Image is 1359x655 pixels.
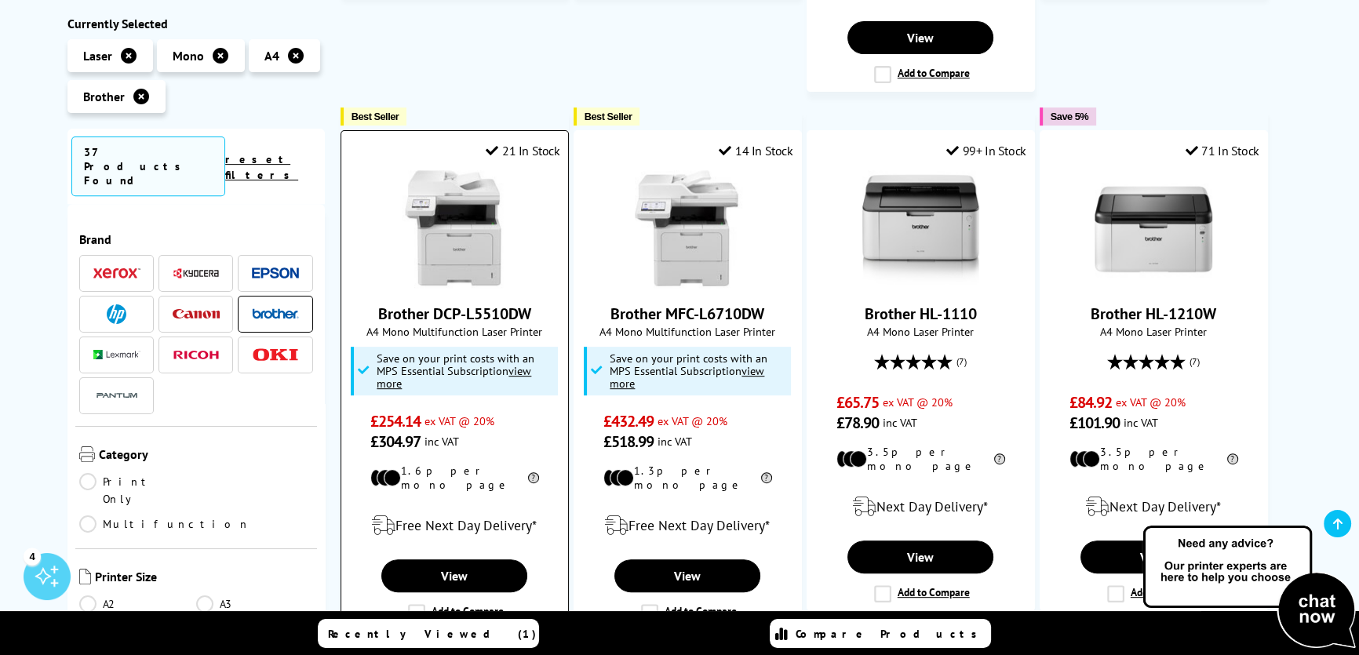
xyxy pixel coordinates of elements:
a: View [847,21,993,54]
a: Lexmark [93,345,140,365]
span: (7) [1190,347,1200,377]
span: Best Seller [585,111,632,122]
img: Xerox [93,268,140,279]
span: £254.14 [370,411,421,431]
label: Add to Compare [1107,585,1203,602]
a: Xerox [93,264,140,283]
a: OKI [252,345,299,365]
span: Printer Size [95,569,313,588]
a: Brother HL-1110 [862,275,979,291]
span: (7) [956,347,967,377]
span: Category [99,446,313,465]
div: modal_delivery [349,504,560,548]
div: 4 [24,548,41,565]
span: inc VAT [658,434,692,449]
a: A3 [196,595,313,613]
span: Laser [83,48,112,64]
span: A4 Mono Multifunction Laser Printer [349,324,560,339]
a: Pantum [93,386,140,406]
a: Brother HL-1110 [865,304,977,324]
label: Add to Compare [874,585,970,602]
a: Print Only [79,473,196,508]
img: Brother MFC-L6710DW [628,170,746,288]
label: Add to Compare [874,66,970,83]
div: modal_delivery [582,504,793,548]
span: £78.90 [836,413,880,433]
span: ex VAT @ 20% [658,413,727,428]
a: Ricoh [173,345,220,365]
span: Mono [173,48,204,64]
span: £432.49 [603,411,654,431]
span: inc VAT [424,434,459,449]
span: Brand [79,231,313,247]
div: 14 In Stock [719,143,792,158]
div: 99+ In Stock [946,143,1026,158]
span: Brother [83,89,125,104]
a: HP [93,304,140,324]
label: Add to Compare [641,604,737,621]
a: reset filters [225,152,298,182]
div: 21 In Stock [486,143,559,158]
span: A4 [264,48,279,64]
span: Save 5% [1051,111,1088,122]
div: 71 In Stock [1185,143,1259,158]
img: Ricoh [173,351,220,359]
li: 3.5p per mono page [1069,445,1238,473]
img: Epson [252,267,299,279]
u: view more [610,363,764,391]
a: Multifunction [79,515,250,533]
img: Pantum [93,387,140,406]
img: Brother [252,308,299,319]
span: inc VAT [1124,415,1158,430]
span: Save on your print costs with an MPS Essential Subscription [610,351,767,391]
li: 3.5p per mono page [836,445,1005,473]
span: £101.90 [1069,413,1120,433]
img: Brother HL-1110 [862,170,979,288]
img: OKI [252,348,299,362]
a: Epson [252,264,299,283]
li: 1.6p per mono page [370,464,539,492]
a: Brother DCP-L5510DW [378,304,531,324]
span: Best Seller [352,111,399,122]
img: Printer Size [79,569,91,584]
span: A4 Mono Multifunction Laser Printer [582,324,793,339]
button: Best Seller [574,107,640,126]
div: Currently Selected [67,16,325,31]
img: Brother DCP-L5510DW [395,170,513,288]
a: View [381,559,527,592]
li: 1.3p per mono page [603,464,772,492]
span: £65.75 [836,392,880,413]
label: Add to Compare [408,604,504,621]
span: ex VAT @ 20% [883,395,953,409]
a: Brother MFC-L6710DW [628,275,746,291]
a: Brother [252,304,299,324]
span: £518.99 [603,431,654,452]
img: Canon [173,309,220,319]
a: Compare Products [770,619,991,648]
img: Kyocera [173,267,220,279]
button: Best Seller [341,107,407,126]
a: Canon [173,304,220,324]
a: Recently Viewed (1) [318,619,539,648]
a: A2 [79,595,196,613]
span: £84.92 [1069,392,1113,413]
span: £304.97 [370,431,421,452]
a: Brother DCP-L5510DW [395,275,513,291]
span: ex VAT @ 20% [424,413,494,428]
span: inc VAT [883,415,917,430]
span: A4 Mono Laser Printer [815,324,1026,339]
span: 37 Products Found [71,136,225,196]
a: Brother HL-1210W [1095,275,1212,291]
a: Brother MFC-L6710DW [610,304,764,324]
span: ex VAT @ 20% [1116,395,1186,409]
img: Category [79,446,95,462]
button: Save 5% [1040,107,1096,126]
u: view more [377,363,531,391]
img: Lexmark [93,351,140,360]
span: Compare Products [796,627,986,641]
img: Brother HL-1210W [1095,170,1212,288]
div: modal_delivery [815,485,1026,529]
a: View [614,559,760,592]
span: Save on your print costs with an MPS Essential Subscription [377,351,534,391]
img: HP [107,304,126,324]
